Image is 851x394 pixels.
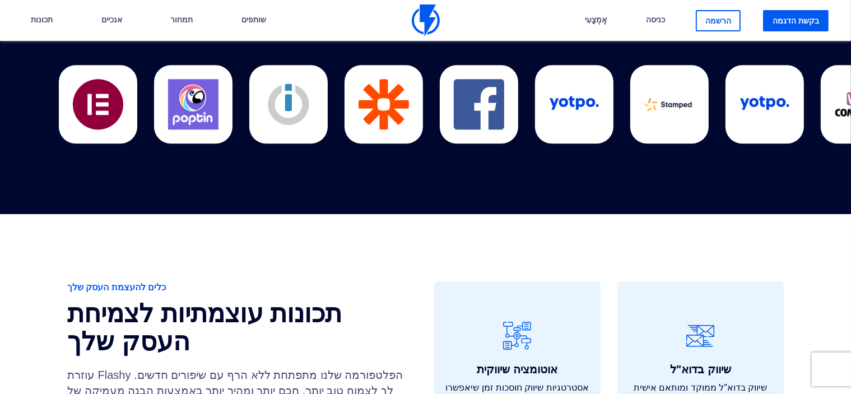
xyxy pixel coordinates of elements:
[773,16,819,25] font: בקשת הדגמה
[31,15,53,24] font: תכונות
[585,15,607,24] font: אֶמְצָעִי
[763,10,829,31] a: בקשת הדגמה
[646,15,665,24] font: כניסה
[705,16,731,25] font: הרשמה
[241,15,266,24] font: שותפים
[170,15,193,24] font: תמחור
[696,10,741,31] a: הרשמה
[67,299,342,356] font: תכונות עוצמתיות לצמיחת העסק שלך
[477,363,557,376] font: אוטומציה שיווקית
[67,282,166,292] font: כלים להעצמת העסק שלך
[670,363,731,376] font: שיווק בדוא"ל
[101,15,122,24] font: אנכיים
